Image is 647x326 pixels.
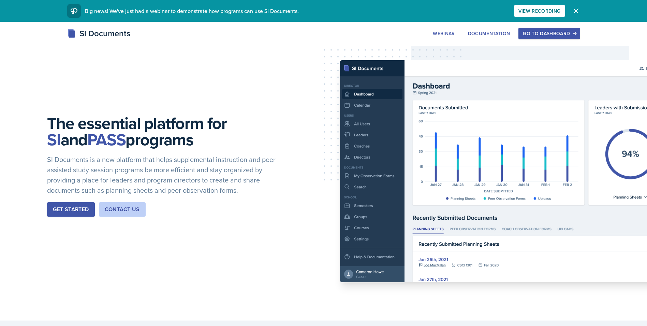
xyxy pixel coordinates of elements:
[428,28,459,39] button: Webinar
[514,5,565,17] button: View Recording
[468,31,510,36] div: Documentation
[85,7,299,15] span: Big news! We've just had a webinar to demonstrate how programs can use SI Documents.
[518,28,580,39] button: Go to Dashboard
[47,202,94,217] button: Get Started
[53,205,89,214] div: Get Started
[518,8,561,14] div: View Recording
[464,28,515,39] button: Documentation
[99,202,146,217] button: Contact Us
[523,31,575,36] div: Go to Dashboard
[105,205,140,214] div: Contact Us
[67,27,130,40] div: SI Documents
[433,31,455,36] div: Webinar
